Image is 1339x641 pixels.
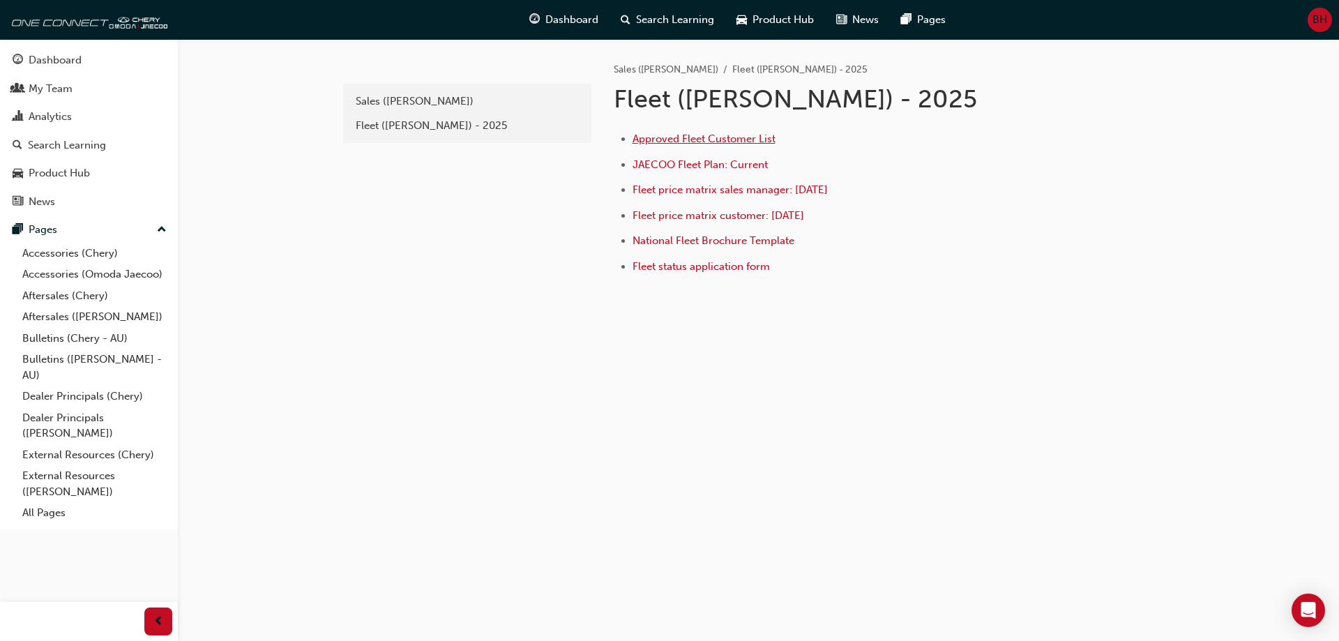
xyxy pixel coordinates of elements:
div: Sales ([PERSON_NAME]) [356,93,579,110]
a: Search Learning [6,133,172,158]
a: Sales ([PERSON_NAME]) [614,63,718,75]
a: National Fleet Brochure Template [633,234,794,247]
a: External Resources (Chery) [17,444,172,466]
div: Fleet ([PERSON_NAME]) - 2025 [356,118,579,134]
a: Fleet price matrix customer: [DATE] [633,209,804,222]
span: search-icon [621,11,630,29]
a: car-iconProduct Hub [725,6,825,34]
a: Product Hub [6,160,172,186]
a: Aftersales ([PERSON_NAME]) [17,306,172,328]
button: DashboardMy TeamAnalyticsSearch LearningProduct HubNews [6,45,172,217]
span: guage-icon [13,54,23,67]
a: Aftersales (Chery) [17,285,172,307]
a: pages-iconPages [890,6,957,34]
a: Dashboard [6,47,172,73]
img: oneconnect [7,6,167,33]
a: Analytics [6,104,172,130]
a: Accessories (Chery) [17,243,172,264]
div: My Team [29,81,73,97]
span: pages-icon [13,224,23,236]
button: Pages [6,217,172,243]
div: News [29,194,55,210]
button: BH [1308,8,1332,32]
span: prev-icon [153,613,164,631]
a: Bulletins ([PERSON_NAME] - AU) [17,349,172,386]
span: pages-icon [901,11,911,29]
div: Open Intercom Messenger [1292,594,1325,627]
a: Accessories (Omoda Jaecoo) [17,264,172,285]
div: Search Learning [28,137,106,153]
a: guage-iconDashboard [518,6,610,34]
a: JAECOO Fleet Plan: Current [633,158,768,171]
span: car-icon [736,11,747,29]
a: Approved Fleet Customer List [633,133,776,145]
li: Fleet ([PERSON_NAME]) - 2025 [732,62,868,78]
a: Sales ([PERSON_NAME]) [349,89,586,114]
span: chart-icon [13,111,23,123]
a: Fleet ([PERSON_NAME]) - 2025 [349,114,586,138]
a: Dealer Principals (Chery) [17,386,172,407]
span: Dashboard [545,12,598,28]
span: news-icon [836,11,847,29]
span: search-icon [13,139,22,152]
h1: Fleet ([PERSON_NAME]) - 2025 [614,84,1071,114]
a: news-iconNews [825,6,890,34]
span: guage-icon [529,11,540,29]
span: people-icon [13,83,23,96]
span: Search Learning [636,12,714,28]
a: Bulletins (Chery - AU) [17,328,172,349]
a: News [6,189,172,215]
div: Product Hub [29,165,90,181]
a: Fleet price matrix sales manager: [DATE] [633,183,828,196]
span: car-icon [13,167,23,180]
a: search-iconSearch Learning [610,6,725,34]
a: Fleet status application form [633,260,770,273]
div: Dashboard [29,52,82,68]
span: News [852,12,879,28]
a: External Resources ([PERSON_NAME]) [17,465,172,502]
span: news-icon [13,196,23,209]
a: All Pages [17,502,172,524]
span: BH [1312,12,1327,28]
div: Analytics [29,109,72,125]
span: Product Hub [752,12,814,28]
div: Pages [29,222,57,238]
span: up-icon [157,221,167,239]
span: Pages [917,12,946,28]
a: My Team [6,76,172,102]
a: Dealer Principals ([PERSON_NAME]) [17,407,172,444]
